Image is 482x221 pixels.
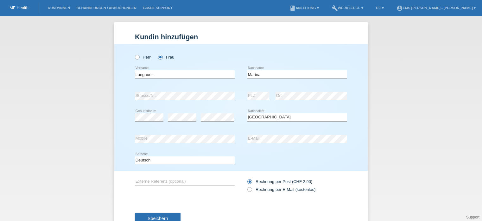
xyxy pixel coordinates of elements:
i: book [289,5,296,11]
a: buildWerkzeuge ▾ [328,6,367,10]
label: Rechnung per Post (CHF 2.90) [247,179,312,184]
label: Rechnung per E-Mail (kostenlos) [247,187,315,192]
label: Frau [158,55,174,60]
a: account_circleEMS [PERSON_NAME] - [PERSON_NAME] ▾ [393,6,479,10]
a: bookAnleitung ▾ [286,6,322,10]
a: E-Mail Support [140,6,176,10]
a: DE ▾ [373,6,387,10]
i: build [332,5,338,11]
span: Speichern [148,216,168,221]
input: Rechnung per Post (CHF 2.90) [247,179,251,187]
a: Kund*innen [45,6,73,10]
a: Behandlungen / Abbuchungen [73,6,140,10]
h1: Kundin hinzufügen [135,33,347,41]
input: Frau [158,55,162,59]
i: account_circle [396,5,403,11]
input: Herr [135,55,139,59]
input: Rechnung per E-Mail (kostenlos) [247,187,251,195]
a: MF Health [10,5,29,10]
label: Herr [135,55,151,60]
a: Support [466,215,479,219]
